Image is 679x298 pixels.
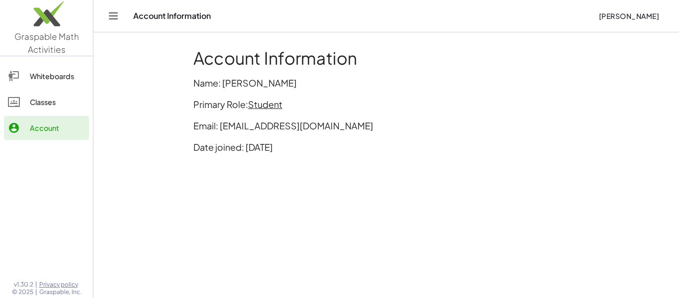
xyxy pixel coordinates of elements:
[193,140,579,154] p: Date joined: [DATE]
[591,7,667,25] button: [PERSON_NAME]
[14,31,79,55] span: Graspable Math Activities
[193,119,579,132] p: Email: [EMAIL_ADDRESS][DOMAIN_NAME]
[105,8,121,24] button: Toggle navigation
[39,288,82,296] span: Graspable, Inc.
[39,281,82,289] a: Privacy policy
[4,90,89,114] a: Classes
[193,48,579,68] h1: Account Information
[4,116,89,140] a: Account
[193,98,579,111] p: Primary Role:
[12,288,33,296] span: © 2025
[14,281,33,289] span: v1.30.2
[193,76,579,90] p: Name: [PERSON_NAME]
[30,96,85,108] div: Classes
[30,70,85,82] div: Whiteboards
[35,281,37,289] span: |
[35,288,37,296] span: |
[4,64,89,88] a: Whiteboards
[248,99,282,110] span: Student
[598,11,659,20] span: [PERSON_NAME]
[30,122,85,134] div: Account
